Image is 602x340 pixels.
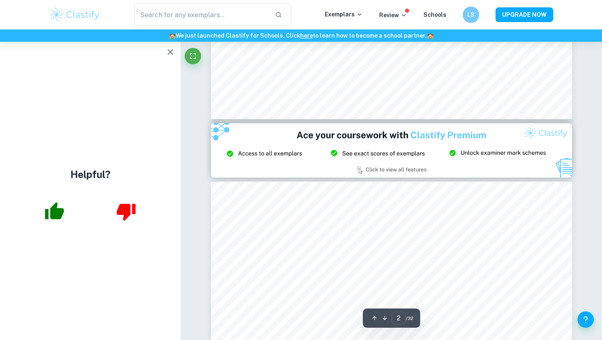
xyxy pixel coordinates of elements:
[423,11,446,18] a: Schools
[577,311,594,328] button: Help and Feedback
[70,167,111,182] h4: Helpful?
[325,10,363,19] p: Exemplars
[134,3,268,26] input: Search for any exemplars...
[49,7,101,23] img: Clastify logo
[496,7,553,22] button: UPGRADE NOW
[169,32,176,39] span: 🏫
[185,48,201,64] button: Fullscreen
[300,32,313,39] a: here
[379,11,407,20] p: Review
[211,123,572,177] img: Ad
[427,32,434,39] span: 🏫
[2,31,600,40] h6: We just launched Clastify for Schools. Click to learn how to become a school partner.
[466,10,476,19] h6: LS
[406,315,414,322] span: / 32
[463,7,479,23] button: LS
